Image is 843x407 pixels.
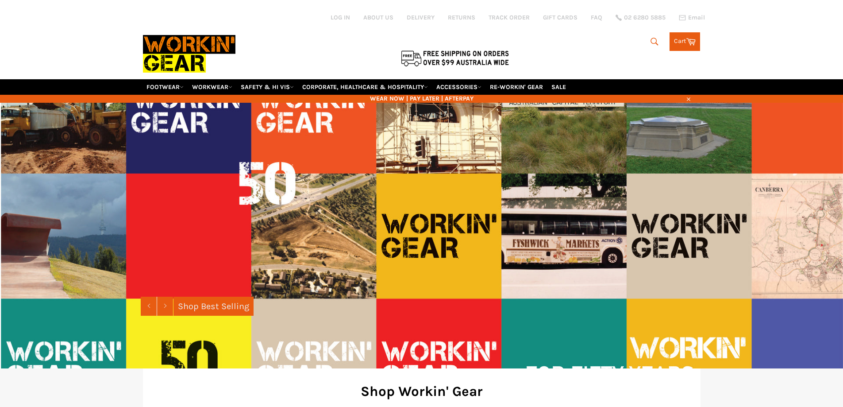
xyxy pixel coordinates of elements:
[299,79,431,95] a: CORPORATE, HEALTHCARE & HOSPITALITY
[363,13,393,22] a: ABOUT US
[616,15,666,21] a: 02 6280 5885
[448,13,475,22] a: RETURNS
[624,15,666,21] span: 02 6280 5885
[591,13,602,22] a: FAQ
[670,32,700,51] a: Cart
[189,79,236,95] a: WORKWEAR
[143,29,235,79] img: Workin Gear leaders in Workwear, Safety Boots, PPE, Uniforms. Australia's No.1 in Workwear
[156,382,687,401] h2: Shop Workin' Gear
[237,79,297,95] a: SAFETY & HI VIS
[143,79,187,95] a: FOOTWEAR
[679,14,705,21] a: Email
[548,79,570,95] a: SALE
[407,13,435,22] a: DELIVERY
[173,297,254,316] a: Shop Best Selling
[688,15,705,21] span: Email
[486,79,547,95] a: RE-WORKIN' GEAR
[543,13,577,22] a: GIFT CARDS
[143,94,701,103] span: WEAR NOW | PAY LATER | AFTERPAY
[489,13,530,22] a: TRACK ORDER
[331,14,350,21] a: Log in
[433,79,485,95] a: ACCESSORIES
[400,49,510,67] img: Flat $9.95 shipping Australia wide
